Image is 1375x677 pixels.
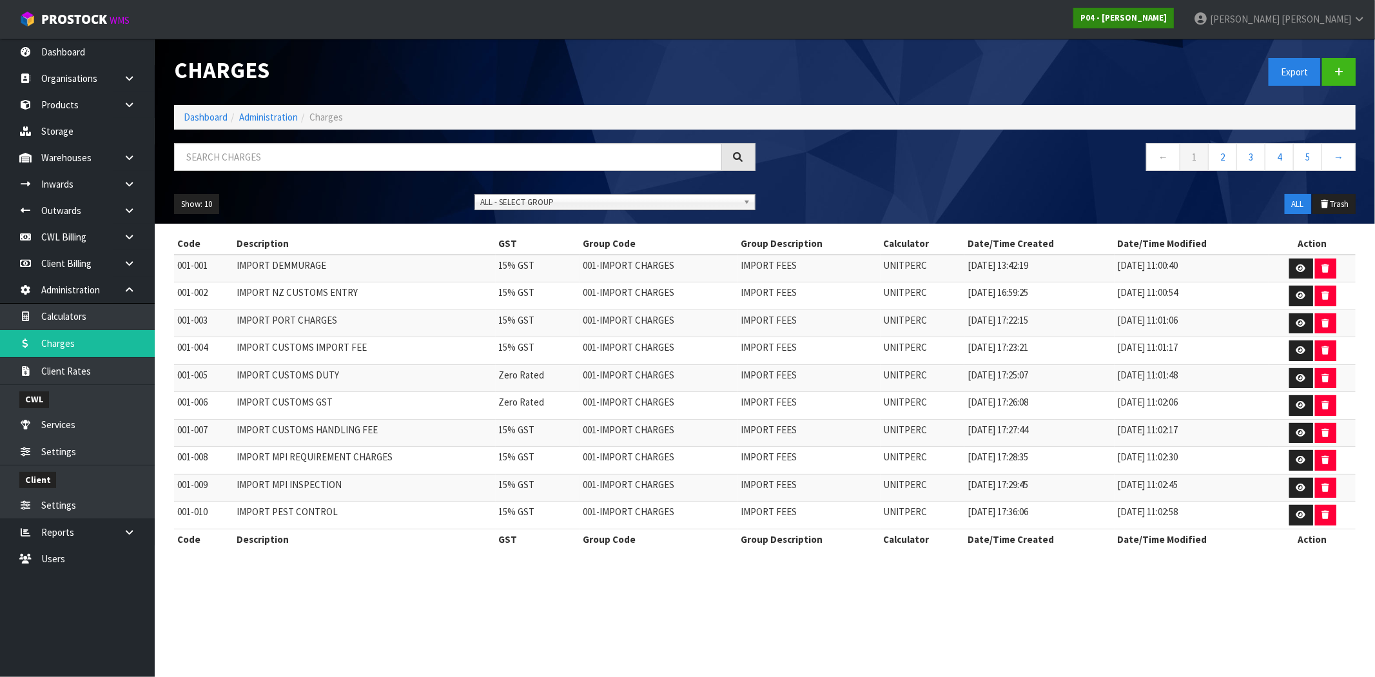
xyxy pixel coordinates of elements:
td: IMPORT PEST CONTROL [233,502,496,529]
a: 1 [1180,143,1209,171]
td: IMPORT FEES [738,474,881,502]
td: IMPORT FEES [738,282,881,310]
a: P04 - [PERSON_NAME] [1073,8,1174,28]
strong: P04 - [PERSON_NAME] [1080,12,1167,23]
span: [PERSON_NAME] [1282,13,1351,25]
td: UNITPERC [881,282,965,310]
th: Date/Time Modified [1115,233,1269,254]
td: 15% GST [496,255,580,282]
td: IMPORT FEES [738,309,881,337]
td: UNITPERC [881,419,965,447]
td: 001-IMPORT CHARGES [580,364,737,392]
td: 001-IMPORT CHARGES [580,255,737,282]
img: cube-alt.png [19,11,35,27]
th: Calculator [881,233,965,254]
span: [DATE] 13:42:19 [968,259,1028,271]
td: IMPORT CUSTOMS IMPORT FEE [233,337,496,365]
span: CWL [19,391,49,407]
a: 3 [1236,143,1265,171]
td: Zero Rated [496,392,580,420]
button: Show: 10 [174,194,219,215]
th: Group Description [738,529,881,549]
th: Code [174,529,233,549]
th: Date/Time Modified [1115,529,1269,549]
span: Charges [309,111,343,123]
span: [DATE] 11:02:06 [1118,396,1178,408]
td: 001-IMPORT CHARGES [580,337,737,365]
th: Description [233,233,496,254]
span: [DATE] 17:26:08 [968,396,1028,408]
td: IMPORT CUSTOMS HANDLING FEE [233,419,496,447]
td: 15% GST [496,502,580,529]
td: 001-007 [174,419,233,447]
th: GST [496,529,580,549]
td: UNITPERC [881,392,965,420]
th: Group Description [738,233,881,254]
span: [DATE] 17:27:44 [968,424,1028,436]
input: Search charges [174,143,722,171]
td: IMPORT FEES [738,502,881,529]
td: 001-009 [174,474,233,502]
td: 15% GST [496,282,580,310]
td: UNITPERC [881,447,965,475]
span: [DATE] 11:02:45 [1118,478,1178,491]
td: IMPORT PORT CHARGES [233,309,496,337]
td: IMPORT CUSTOMS DUTY [233,364,496,392]
button: Trash [1312,194,1356,215]
td: 001-IMPORT CHARGES [580,419,737,447]
span: [PERSON_NAME] [1210,13,1280,25]
td: UNITPERC [881,502,965,529]
small: WMS [110,14,130,26]
span: [DATE] 11:00:40 [1118,259,1178,271]
span: [DATE] 11:01:06 [1118,314,1178,326]
td: UNITPERC [881,474,965,502]
td: IMPORT FEES [738,255,881,282]
td: IMPORT CUSTOMS GST [233,392,496,420]
td: 001-IMPORT CHARGES [580,309,737,337]
td: IMPORT MPI REQUIREMENT CHARGES [233,447,496,475]
td: 001-006 [174,392,233,420]
td: UNITPERC [881,309,965,337]
td: UNITPERC [881,337,965,365]
span: ALL - SELECT GROUP [480,195,738,210]
td: IMPORT FEES [738,447,881,475]
span: [DATE] 11:02:17 [1118,424,1178,436]
a: 2 [1208,143,1237,171]
td: IMPORT FEES [738,392,881,420]
th: Code [174,233,233,254]
td: 001-IMPORT CHARGES [580,474,737,502]
td: IMPORT DEMMURAGE [233,255,496,282]
a: Administration [239,111,298,123]
td: 001-IMPORT CHARGES [580,282,737,310]
th: Group Code [580,233,737,254]
td: 001-001 [174,255,233,282]
th: Action [1269,233,1356,254]
a: → [1321,143,1356,171]
td: 001-002 [174,282,233,310]
span: [DATE] 11:02:58 [1118,505,1178,518]
td: 15% GST [496,337,580,365]
td: Zero Rated [496,364,580,392]
td: IMPORT FEES [738,364,881,392]
button: Export [1269,58,1320,86]
th: Group Code [580,529,737,549]
span: Client [19,472,56,488]
a: ← [1146,143,1180,171]
span: [DATE] 17:29:45 [968,478,1028,491]
th: Action [1269,529,1356,549]
span: [DATE] 11:01:48 [1118,369,1178,381]
td: 001-010 [174,502,233,529]
td: 001-003 [174,309,233,337]
td: 001-IMPORT CHARGES [580,392,737,420]
td: 001-IMPORT CHARGES [580,502,737,529]
td: IMPORT FEES [738,337,881,365]
td: 15% GST [496,447,580,475]
td: 001-IMPORT CHARGES [580,447,737,475]
td: 001-005 [174,364,233,392]
span: [DATE] 17:22:15 [968,314,1028,326]
a: 4 [1265,143,1294,171]
button: ALL [1285,194,1311,215]
td: 001-008 [174,447,233,475]
span: [DATE] 17:23:21 [968,341,1028,353]
span: [DATE] 17:28:35 [968,451,1028,463]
